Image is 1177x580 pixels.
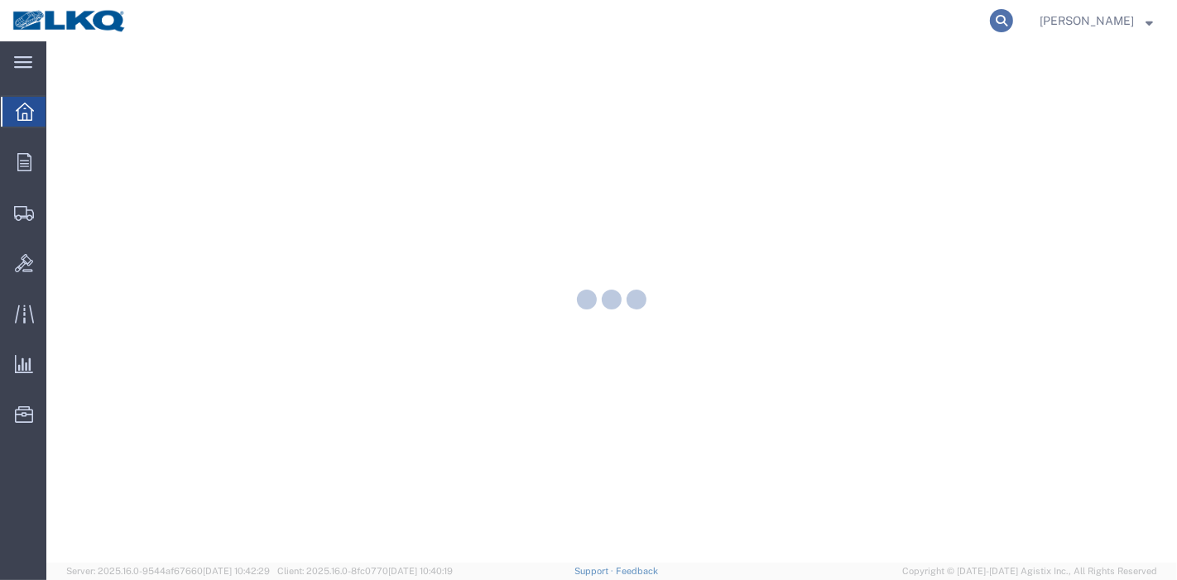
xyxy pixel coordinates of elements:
button: [PERSON_NAME] [1039,11,1154,31]
a: Support [574,566,616,576]
span: Praveen Nagaraj [1040,12,1134,30]
span: Server: 2025.16.0-9544af67660 [66,566,270,576]
span: [DATE] 10:40:19 [388,566,453,576]
span: [DATE] 10:42:29 [203,566,270,576]
span: Copyright © [DATE]-[DATE] Agistix Inc., All Rights Reserved [902,564,1157,578]
a: Feedback [616,566,658,576]
span: Client: 2025.16.0-8fc0770 [277,566,453,576]
img: logo [12,8,127,33]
